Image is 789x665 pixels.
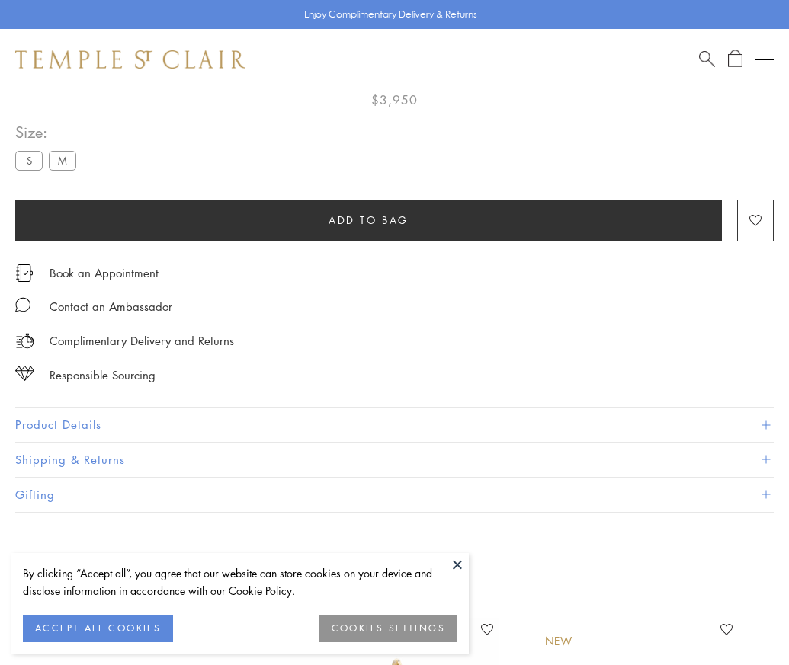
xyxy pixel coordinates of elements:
[15,478,774,512] button: Gifting
[15,200,722,241] button: Add to bag
[50,366,156,385] div: Responsible Sourcing
[15,366,34,381] img: icon_sourcing.svg
[15,120,82,145] span: Size:
[23,615,173,642] button: ACCEPT ALL COOKIES
[50,297,172,316] div: Contact an Ambassador
[50,264,159,281] a: Book an Appointment
[15,331,34,350] img: icon_delivery.svg
[699,50,715,69] a: Search
[319,615,457,642] button: COOKIES SETTINGS
[304,7,477,22] p: Enjoy Complimentary Delivery & Returns
[371,90,418,110] span: $3,950
[15,408,774,442] button: Product Details
[329,212,409,229] span: Add to bag
[15,264,34,282] img: icon_appointment.svg
[728,50,742,69] a: Open Shopping Bag
[755,50,774,69] button: Open navigation
[545,633,573,650] div: New
[23,564,457,599] div: By clicking “Accept all”, you agree that our website can store cookies on your device and disclos...
[15,297,30,312] img: MessageIcon-01_2.svg
[15,50,245,69] img: Temple St. Clair
[15,443,774,477] button: Shipping & Returns
[50,331,234,350] p: Complimentary Delivery and Returns
[49,151,76,170] label: M
[15,151,43,170] label: S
